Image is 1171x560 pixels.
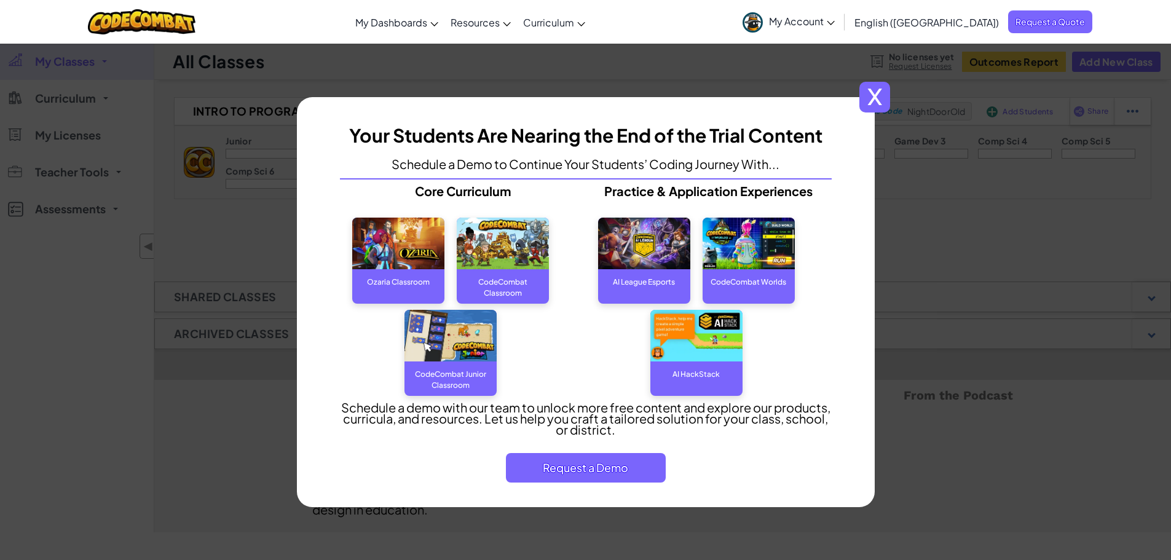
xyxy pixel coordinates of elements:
span: Resources [451,16,500,29]
span: English ([GEOGRAPHIC_DATA]) [854,16,999,29]
div: CodeCombat Junior Classroom [404,361,497,386]
a: English ([GEOGRAPHIC_DATA]) [848,6,1005,39]
img: CodeCombat [457,218,549,270]
a: My Account [736,2,841,41]
button: Request a Demo [506,453,666,483]
div: Ozaria Classroom [352,269,444,294]
img: avatar [743,12,763,33]
p: Schedule a demo with our team to unlock more free content and explore our products, curricula, ​a... [340,402,832,435]
div: AI HackStack [650,361,743,386]
img: CodeCombat Junior [404,310,497,362]
span: Curriculum [523,16,574,29]
h3: Your Students Are Nearing the End of the Trial Content [349,122,822,149]
a: My Dashboards [349,6,444,39]
img: Ozaria [352,218,444,270]
p: Practice & Application Experiences [586,186,832,197]
a: Resources [444,6,517,39]
span: My Dashboards [355,16,427,29]
img: AI League [598,218,690,270]
div: CodeCombat Classroom [457,269,549,294]
div: CodeCombat Worlds [703,269,795,294]
span: x [859,82,890,112]
p: Schedule a Demo to Continue Your Students’ Coding Journey With... [392,159,779,170]
a: Request a Quote [1008,10,1092,33]
img: CodeCombat logo [88,9,195,34]
p: Core Curriculum [340,186,586,197]
img: AI Hackstack [650,310,743,362]
div: AI League Esports [598,269,690,294]
a: Curriculum [517,6,591,39]
img: CodeCombat World [703,218,795,270]
span: My Account [769,15,835,28]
